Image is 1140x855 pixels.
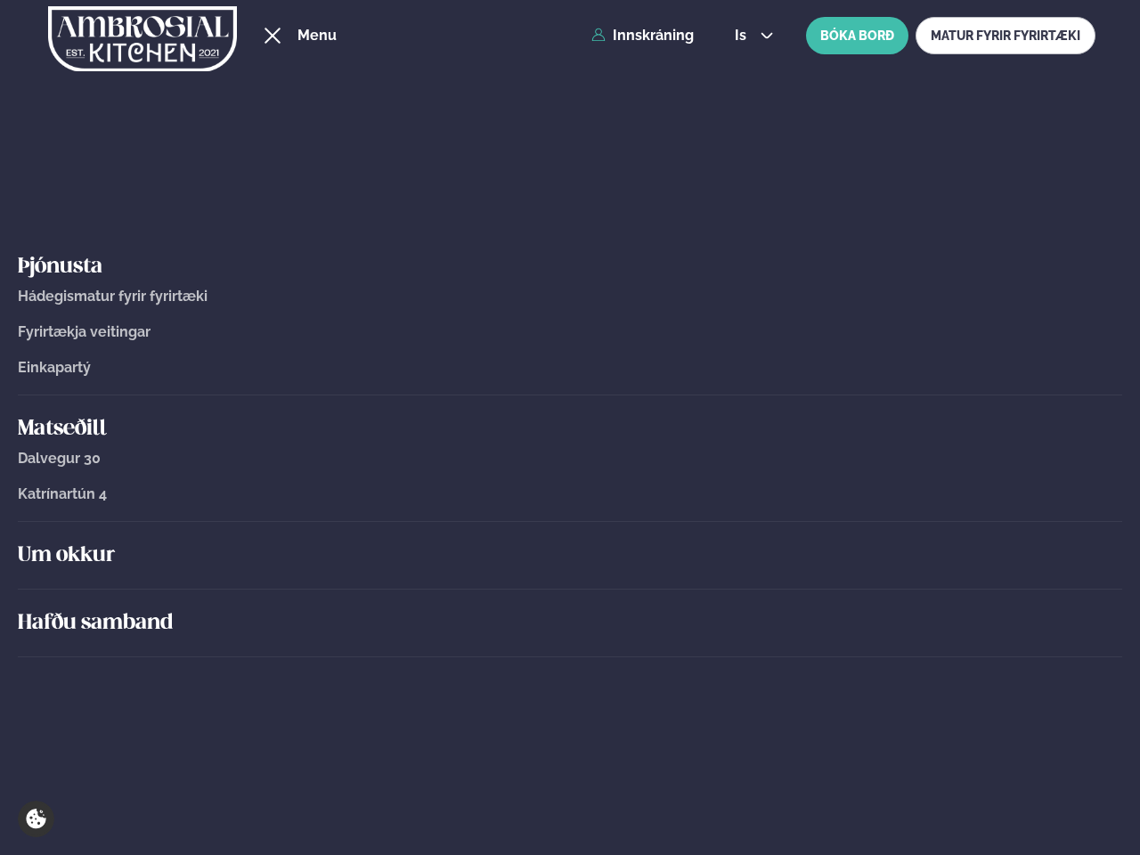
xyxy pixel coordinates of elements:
a: Þjónusta [18,253,1122,281]
a: Katrínartún 4 [18,486,1122,502]
a: Fyrirtækja veitingar [18,324,1122,340]
span: Hádegismatur fyrir fyrirtæki [18,288,208,305]
a: Cookie settings [18,801,54,837]
a: Einkapartý [18,360,1122,376]
button: is [721,28,787,43]
span: Katrínartún 4 [18,485,107,502]
span: Einkapartý [18,359,91,376]
a: Hafðu samband [18,609,1122,638]
a: Matseðill [18,415,1122,444]
a: Innskráning [591,28,694,44]
a: Um okkur [18,541,1122,570]
button: BÓKA BORÐ [806,17,908,54]
span: is [735,28,752,43]
button: hamburger [262,25,283,46]
a: MATUR FYRIR FYRIRTÆKI [916,17,1095,54]
span: Dalvegur 30 [18,450,101,467]
a: Hádegismatur fyrir fyrirtæki [18,289,1122,305]
a: Dalvegur 30 [18,451,1122,467]
span: Fyrirtækja veitingar [18,323,151,340]
img: logo [48,3,237,76]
